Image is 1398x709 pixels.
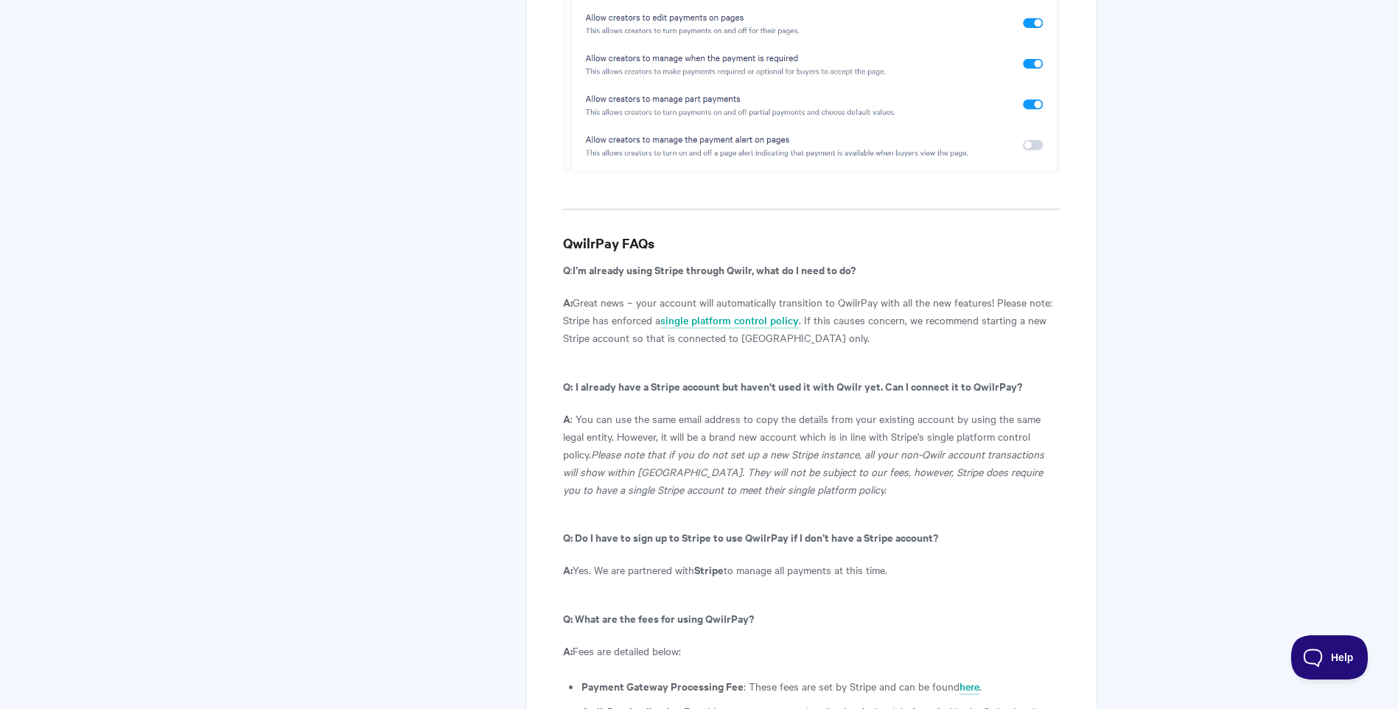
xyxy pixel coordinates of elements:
a: here [960,679,979,695]
b: A: [563,294,573,310]
b: Stripe [694,562,724,577]
li: : These fees are set by Stripe and can be found . [581,677,1059,695]
i: Please note that if you do not set up a new Stripe instance, all your non-Qwilr account transacti... [563,447,1044,497]
p: Great news – your account will automatically transition to QwilrPay with all the new features! Pl... [563,293,1059,346]
b: I’m already using Stripe through Qwilr, what do I need to do? [573,262,856,277]
b: Q [563,262,570,277]
b: A: [563,562,573,577]
p: Yes. We are partnered with to manage all payments at this time. [563,561,1059,579]
p: : You can use the same email address to copy the details from your existing account by using the ... [563,410,1059,498]
h3: QwilrPay FAQs [563,233,1059,254]
b: A [563,411,570,426]
a: single platform control policy [660,312,799,329]
p: Fees are detailed below: [563,642,1059,660]
b: Q: What are the fees for using QwilrPay? [563,610,754,626]
b: Q: [563,378,573,394]
iframe: Toggle Customer Support [1291,635,1369,680]
b: I already have a Stripe account but haven't used it with Qwilr yet. Can I connect it to QwilrPay? [576,378,1022,394]
b: Q: Do I have to sign up to Stripe to use QwilrPay if I don’t have a Stripe account? [563,529,938,545]
b: Payment Gateway Processing Fee [581,678,744,694]
b: A: [563,643,573,658]
p: : [563,261,1059,279]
